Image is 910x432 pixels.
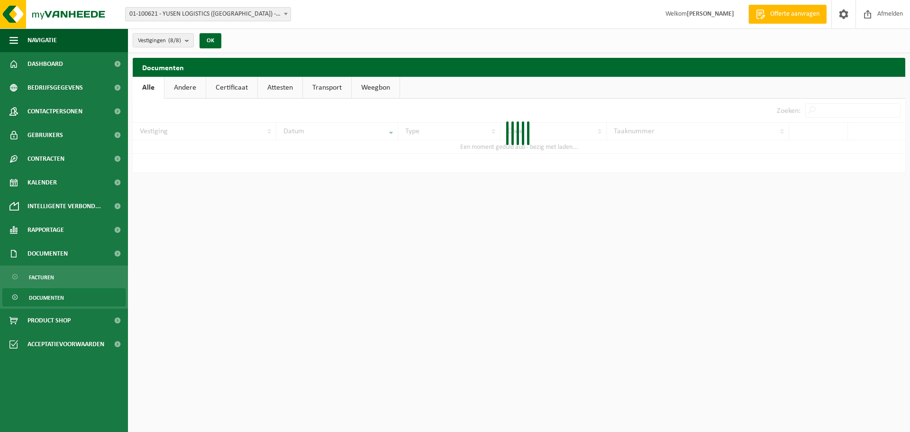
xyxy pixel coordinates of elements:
a: Certificaat [206,77,257,99]
span: Facturen [29,268,54,286]
a: Transport [303,77,351,99]
a: Alle [133,77,164,99]
span: Documenten [27,242,68,266]
a: Facturen [2,268,126,286]
a: Offerte aanvragen [748,5,827,24]
a: Andere [164,77,206,99]
span: 01-100621 - YUSEN LOGISTICS (BENELUX) - MELSELE [126,8,291,21]
span: Navigatie [27,28,57,52]
a: Attesten [258,77,302,99]
count: (8/8) [168,37,181,44]
span: Product Shop [27,309,71,332]
span: Acceptatievoorwaarden [27,332,104,356]
span: Contactpersonen [27,100,82,123]
button: Vestigingen(8/8) [133,33,194,47]
span: Kalender [27,171,57,194]
span: Vestigingen [138,34,181,48]
span: Offerte aanvragen [768,9,822,19]
span: Contracten [27,147,64,171]
span: Dashboard [27,52,63,76]
span: 01-100621 - YUSEN LOGISTICS (BENELUX) - MELSELE [125,7,291,21]
strong: [PERSON_NAME] [687,10,734,18]
span: Bedrijfsgegevens [27,76,83,100]
span: Documenten [29,289,64,307]
span: Intelligente verbond... [27,194,101,218]
span: Gebruikers [27,123,63,147]
a: Documenten [2,288,126,306]
button: OK [200,33,221,48]
h2: Documenten [133,58,905,76]
span: Rapportage [27,218,64,242]
a: Weegbon [352,77,400,99]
